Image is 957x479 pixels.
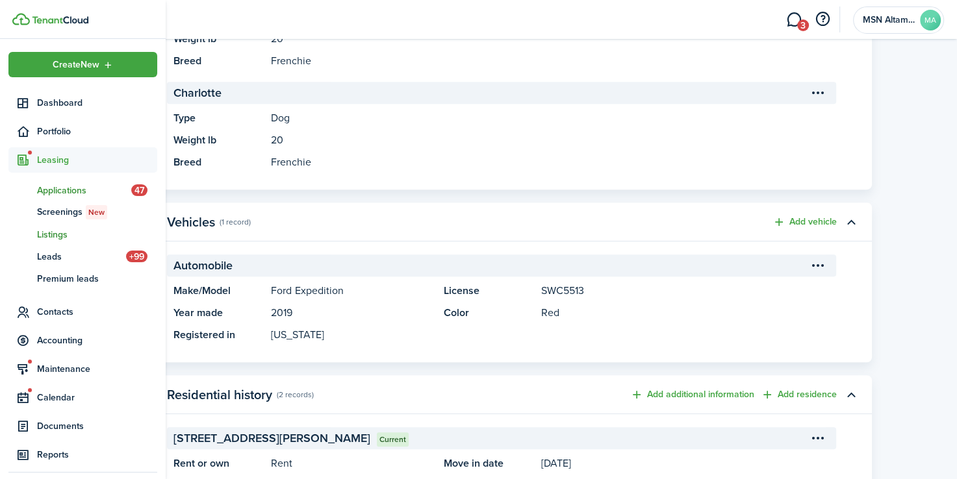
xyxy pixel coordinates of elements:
[840,384,862,406] button: Toggle accordion
[37,391,157,404] span: Calendar
[761,387,837,402] button: Add residence
[8,267,157,289] a: Premium leads
[53,60,99,69] span: Create New
[8,52,157,77] button: Open menu
[808,254,830,276] button: Open menu
[173,327,264,343] panel-main-title: Registered in
[630,387,754,402] button: Add additional information
[808,82,830,104] button: Open menu
[12,13,30,25] img: TenantCloud
[37,419,157,433] span: Documents
[37,250,126,264] span: Leads
[271,305,431,321] panel-main-description: 2019
[271,327,431,343] panel-main-description: [US_STATE]
[271,456,431,471] panel-main-description: Rent
[8,223,157,245] a: Listings
[173,283,264,299] panel-main-title: Make/Model
[173,132,264,148] panel-main-title: Weight lb
[167,387,272,402] panel-main-title: Residential history
[173,84,222,102] span: Charlotte
[37,153,157,167] span: Leasing
[173,31,264,47] panel-main-title: Weight lb
[541,305,830,321] panel-main-description: Red
[444,305,535,321] panel-main-title: Color
[37,272,157,286] span: Premium leads
[8,90,157,116] a: Dashboard
[271,132,817,148] panel-main-description: 20
[271,154,817,170] panel-main-description: Frenchie
[37,228,157,241] span: Listings
[444,283,535,299] panel-main-title: License
[541,456,830,471] panel-main-description: [DATE]
[8,245,157,267] a: Leads+99
[37,184,131,197] span: Applications
[37,205,157,219] span: Screenings
[271,283,292,298] span: Ford
[173,430,370,447] span: [STREET_ADDRESS][PERSON_NAME]
[220,216,251,228] panel-main-subtitle: (1 record)
[173,110,264,126] panel-main-title: Type
[88,206,105,218] span: New
[541,283,830,299] panel-main-description: SWC5513
[840,211,862,233] button: Toggle accordion
[173,305,264,321] panel-main-title: Year made
[797,19,809,31] span: 3
[126,251,147,262] span: +99
[37,448,157,461] span: Reports
[173,456,264,471] panel-main-title: Rent or own
[131,254,872,362] panel-main-body: Toggle accordion
[167,215,215,230] panel-main-title: Vehicles
[811,8,834,31] button: Open resource center
[271,110,817,126] panel-main-description: Dog
[863,16,915,25] span: MSN Altamesa LLC Series Series Guard Property Management
[32,16,88,24] img: TenantCloud
[782,3,806,36] a: Messaging
[8,201,157,223] a: ScreeningsNew
[131,184,147,196] span: 47
[173,257,233,275] span: Automobile
[772,215,837,230] button: Add vehicle
[8,179,157,201] a: Applications47
[271,53,817,69] panel-main-description: Frenchie
[173,53,264,69] panel-main-title: Breed
[808,427,830,449] button: Open menu
[271,31,817,47] panel-main-description: 20
[173,154,264,170] panel-main-title: Breed
[444,456,535,471] panel-main-title: Move in date
[295,283,344,298] span: Expedition
[37,362,157,376] span: Maintenance
[920,10,941,31] avatar-text: MA
[37,305,157,319] span: Contacts
[37,334,157,347] span: Accounting
[379,434,406,445] span: Current
[37,96,157,110] span: Dashboard
[277,389,314,400] panel-main-subtitle: (2 records)
[8,442,157,467] a: Reports
[37,125,157,138] span: Portfolio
